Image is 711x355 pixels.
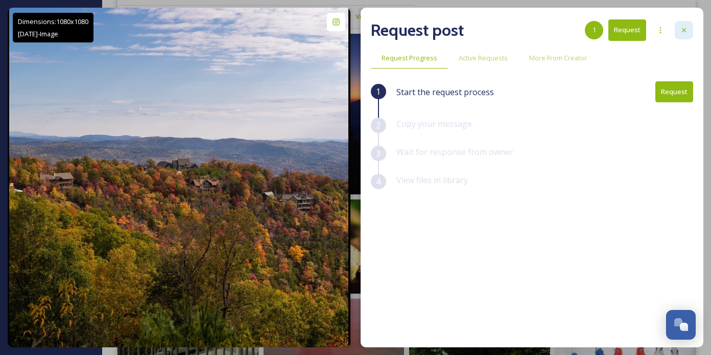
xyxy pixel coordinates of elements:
[382,53,437,63] span: Request Progress
[376,175,381,188] span: 4
[529,53,587,63] span: More From Creator
[396,118,472,129] span: Copy your message
[396,86,494,98] span: Start the request process
[666,310,696,340] button: Open Chat
[655,81,693,102] button: Request
[18,17,88,26] span: Dimensions: 1080 x 1080
[371,18,464,42] h2: Request post
[396,146,513,158] span: Wait for response from owner
[9,8,348,347] img: Crisp air, golden light, and the first hints of color on the trees—fall has officially arrived in...
[376,119,381,131] span: 2
[396,174,468,186] span: View files in library
[376,147,381,160] span: 3
[18,29,58,38] span: [DATE] - Image
[459,53,508,63] span: Active Requests
[592,25,596,35] span: 1
[376,85,381,98] span: 1
[608,19,646,40] button: Request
